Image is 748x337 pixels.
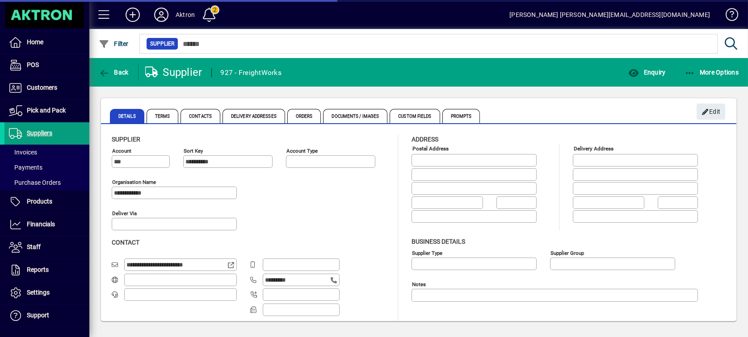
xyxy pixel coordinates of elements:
[550,250,584,256] mat-label: Supplier group
[99,69,129,76] span: Back
[4,160,89,175] a: Payments
[287,109,321,123] span: Orders
[27,38,43,46] span: Home
[27,312,49,319] span: Support
[685,69,739,76] span: More Options
[89,64,139,80] app-page-header-button: Back
[112,148,131,154] mat-label: Account
[412,281,426,287] mat-label: Notes
[442,109,480,123] span: Prompts
[412,136,438,143] span: Address
[176,8,195,22] div: Aktron
[9,149,37,156] span: Invoices
[412,250,442,256] mat-label: Supplier type
[97,36,131,52] button: Filter
[27,243,41,250] span: Staff
[682,64,741,80] button: More Options
[697,104,725,120] button: Edit
[4,213,89,236] a: Financials
[626,64,668,80] button: Enquiry
[145,65,202,79] div: Supplier
[4,282,89,304] a: Settings
[147,7,176,23] button: Profile
[4,100,89,122] a: Pick and Pack
[27,84,57,91] span: Customers
[286,148,318,154] mat-label: Account Type
[628,69,665,76] span: Enquiry
[412,238,465,245] span: Business details
[4,236,89,258] a: Staff
[112,136,140,143] span: Supplier
[147,109,179,123] span: Terms
[4,77,89,99] a: Customers
[223,109,285,123] span: Delivery Addresses
[27,129,52,137] span: Suppliers
[181,109,220,123] span: Contacts
[4,31,89,54] a: Home
[4,304,89,327] a: Support
[97,64,131,80] button: Back
[9,179,61,186] span: Purchase Orders
[702,104,721,119] span: Edit
[27,61,39,68] span: POS
[110,109,144,123] span: Details
[323,109,387,123] span: Documents / Images
[509,8,710,22] div: [PERSON_NAME] [PERSON_NAME][EMAIL_ADDRESS][DOMAIN_NAME]
[112,179,156,185] mat-label: Organisation name
[9,164,42,171] span: Payments
[150,39,174,48] span: Supplier
[4,175,89,190] a: Purchase Orders
[4,54,89,76] a: POS
[99,40,129,47] span: Filter
[112,210,137,216] mat-label: Deliver via
[719,2,737,31] a: Knowledge Base
[221,66,282,80] div: 927 - FreightWorks
[27,289,50,296] span: Settings
[112,239,139,246] span: Contact
[27,198,52,205] span: Products
[4,259,89,281] a: Reports
[27,221,55,228] span: Financials
[27,266,49,273] span: Reports
[4,191,89,213] a: Products
[27,107,66,114] span: Pick and Pack
[118,7,147,23] button: Add
[184,148,203,154] mat-label: Sort key
[390,109,440,123] span: Custom Fields
[4,145,89,160] a: Invoices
